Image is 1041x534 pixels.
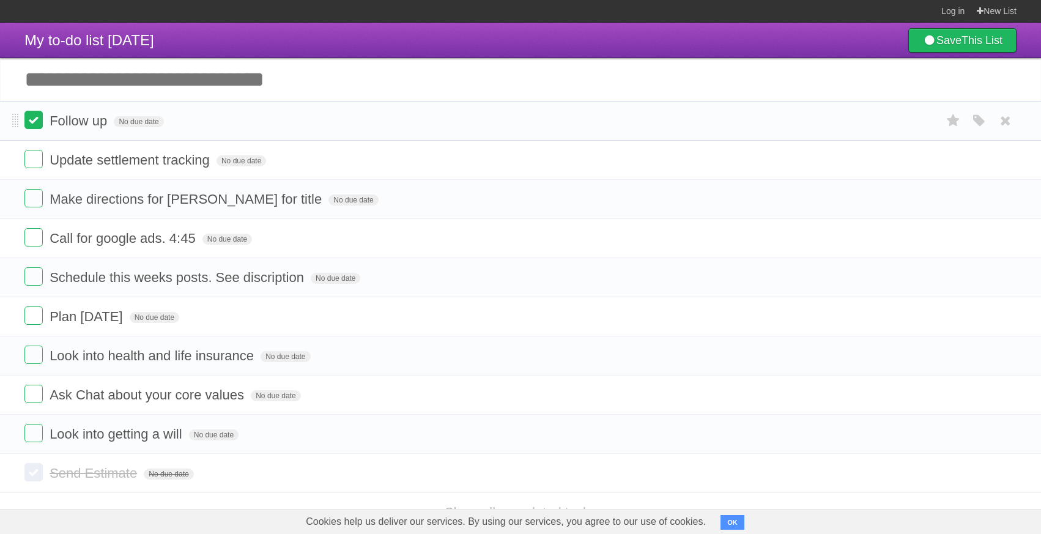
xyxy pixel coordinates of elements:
[24,228,43,247] label: Done
[261,351,310,362] span: No due date
[50,465,140,481] span: Send Estimate
[144,469,193,480] span: No due date
[24,32,154,48] span: My to-do list [DATE]
[50,113,110,128] span: Follow up
[189,429,239,440] span: No due date
[311,273,360,284] span: No due date
[294,510,718,534] span: Cookies help us deliver our services. By using our services, you agree to our use of cookies.
[961,34,1002,46] b: This List
[217,155,266,166] span: No due date
[50,309,125,324] span: Plan [DATE]
[130,312,179,323] span: No due date
[24,306,43,325] label: Done
[114,116,163,127] span: No due date
[251,390,300,401] span: No due date
[445,505,596,520] a: Show all completed tasks
[50,348,257,363] span: Look into health and life insurance
[908,28,1017,53] a: SaveThis List
[50,191,325,207] span: Make directions for [PERSON_NAME] for title
[24,267,43,286] label: Done
[24,463,43,481] label: Done
[721,515,744,530] button: OK
[202,234,252,245] span: No due date
[50,426,185,442] span: Look into getting a will
[24,150,43,168] label: Done
[24,189,43,207] label: Done
[50,231,199,246] span: Call for google ads. 4:45
[50,387,247,402] span: Ask Chat about your core values
[942,111,965,131] label: Star task
[50,152,213,168] span: Update settlement tracking
[328,195,378,206] span: No due date
[24,346,43,364] label: Done
[50,270,307,285] span: Schedule this weeks posts. See discription
[24,424,43,442] label: Done
[24,111,43,129] label: Done
[24,385,43,403] label: Done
